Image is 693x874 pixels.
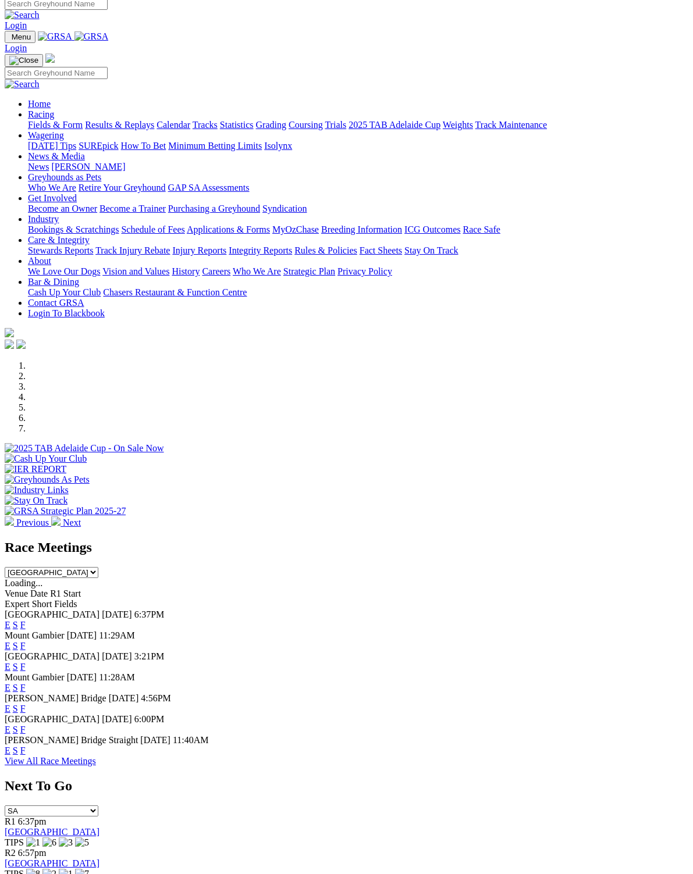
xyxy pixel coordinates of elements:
[5,858,99,868] a: [GEOGRAPHIC_DATA]
[16,518,49,527] span: Previous
[28,109,54,119] a: Racing
[51,162,125,172] a: [PERSON_NAME]
[28,162,49,172] a: News
[50,588,81,598] span: R1 Start
[85,120,154,130] a: Results & Replays
[121,224,184,234] a: Schedule of Fees
[5,609,99,619] span: [GEOGRAPHIC_DATA]
[79,183,166,192] a: Retire Your Greyhound
[95,245,170,255] a: Track Injury Rebate
[51,518,81,527] a: Next
[28,266,688,277] div: About
[5,54,43,67] button: Toggle navigation
[102,651,132,661] span: [DATE]
[28,204,97,213] a: Become an Owner
[5,848,16,858] span: R2
[67,630,97,640] span: [DATE]
[54,599,77,609] span: Fields
[5,778,688,794] h2: Next To Go
[5,540,688,555] h2: Race Meetings
[20,683,26,693] a: F
[5,735,138,745] span: [PERSON_NAME] Bridge Straight
[5,641,10,651] a: E
[220,120,254,130] a: Statistics
[79,141,118,151] a: SUREpick
[134,714,165,724] span: 6:00PM
[13,620,18,630] a: S
[28,308,105,318] a: Login To Blackbook
[5,578,42,588] span: Loading...
[20,662,26,672] a: F
[38,31,72,42] img: GRSA
[325,120,346,130] a: Trials
[5,506,126,516] img: GRSA Strategic Plan 2025-27
[103,287,247,297] a: Chasers Restaurant & Function Centre
[28,224,688,235] div: Industry
[262,204,307,213] a: Syndication
[99,630,135,640] span: 11:29AM
[45,53,55,63] img: logo-grsa-white.png
[28,266,100,276] a: We Love Our Dogs
[5,620,10,630] a: E
[168,183,250,192] a: GAP SA Assessments
[28,162,688,172] div: News & Media
[13,662,18,672] a: S
[20,745,26,755] a: F
[5,662,10,672] a: E
[18,816,47,826] span: 6:37pm
[5,518,51,527] a: Previous
[294,245,357,255] a: Rules & Policies
[172,245,226,255] a: Injury Reports
[5,31,35,43] button: Toggle navigation
[42,837,56,848] img: 6
[404,224,460,234] a: ICG Outcomes
[157,120,190,130] a: Calendar
[141,693,171,703] span: 4:56PM
[5,725,10,734] a: E
[75,837,89,848] img: 5
[5,827,99,837] a: [GEOGRAPHIC_DATA]
[5,79,40,90] img: Search
[102,714,132,724] span: [DATE]
[28,151,85,161] a: News & Media
[28,120,83,130] a: Fields & Form
[16,340,26,349] img: twitter.svg
[187,224,270,234] a: Applications & Forms
[99,672,135,682] span: 11:28AM
[102,266,169,276] a: Vision and Values
[172,266,200,276] a: History
[5,485,69,495] img: Industry Links
[256,120,286,130] a: Grading
[99,204,166,213] a: Become a Trainer
[20,725,26,734] a: F
[5,756,96,766] a: View All Race Meetings
[5,340,14,349] img: facebook.svg
[134,609,165,619] span: 6:37PM
[12,33,31,41] span: Menu
[5,10,40,20] img: Search
[51,516,61,526] img: chevron-right-pager-white.svg
[5,816,16,826] span: R1
[272,224,319,234] a: MyOzChase
[202,266,230,276] a: Careers
[475,120,547,130] a: Track Maintenance
[59,837,73,848] img: 3
[28,183,76,192] a: Who We Are
[13,683,18,693] a: S
[28,204,688,214] div: Get Involved
[173,735,209,745] span: 11:40AM
[28,235,90,245] a: Care & Integrity
[5,443,164,454] img: 2025 TAB Adelaide Cup - On Sale Now
[283,266,335,276] a: Strategic Plan
[28,193,77,203] a: Get Involved
[5,454,87,464] img: Cash Up Your Club
[5,693,106,703] span: [PERSON_NAME] Bridge
[168,141,262,151] a: Minimum Betting Limits
[26,837,40,848] img: 1
[168,204,260,213] a: Purchasing a Greyhound
[289,120,323,130] a: Coursing
[28,99,51,109] a: Home
[360,245,402,255] a: Fact Sheets
[28,141,688,151] div: Wagering
[5,599,30,609] span: Expert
